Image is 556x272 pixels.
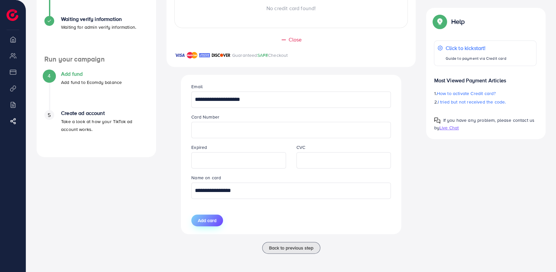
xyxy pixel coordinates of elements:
img: brand [212,51,230,59]
p: Waiting for admin verify information. [61,23,136,31]
iframe: Chat [528,243,551,267]
p: Most Viewed Payment Articles [434,71,536,84]
h4: Add fund [61,71,122,77]
iframe: Secure expiration date input frame [195,153,282,168]
img: Popup guide [434,16,446,27]
p: 2. [434,98,536,106]
button: Back to previous step [262,242,320,254]
img: brand [187,51,198,59]
span: I tried but not received the code. [438,99,506,105]
span: 4 [48,72,51,80]
img: brand [174,51,185,59]
li: Add fund [37,71,156,110]
h4: Run your campaign [37,55,156,63]
span: Live Chat [439,124,459,131]
span: Add card [198,217,216,224]
li: Create ad account [37,110,156,149]
p: Help [451,18,465,25]
label: Email [191,83,203,90]
span: How to activate Credit card? [437,90,496,97]
label: Card Number [191,114,219,120]
li: Waiting verify information [37,16,156,55]
h4: Create ad account [61,110,148,116]
p: No credit card found! [175,4,408,12]
iframe: Secure card number input frame [195,123,387,137]
span: Close [289,36,302,43]
span: If you have any problem, please contact us by [434,117,534,131]
img: Popup guide [434,117,440,124]
p: Guaranteed Checkout [232,51,288,59]
label: Name on card [191,174,221,181]
iframe: Secure CVC input frame [300,153,387,168]
img: logo [7,9,18,21]
span: SAFE [257,52,268,58]
button: Add card [191,215,223,226]
p: Take a look at how your TikTok ad account works. [61,118,148,133]
label: CVC [296,144,305,151]
span: Back to previous step [269,245,313,251]
p: Add fund to Ecomdy balance [61,78,122,86]
p: 1. [434,89,536,97]
h4: Waiting verify information [61,16,136,22]
p: Guide to payment via Credit card [445,55,506,62]
span: 5 [48,111,51,119]
label: Expired [191,144,207,151]
img: brand [199,51,210,59]
p: Click to kickstart! [445,44,506,52]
